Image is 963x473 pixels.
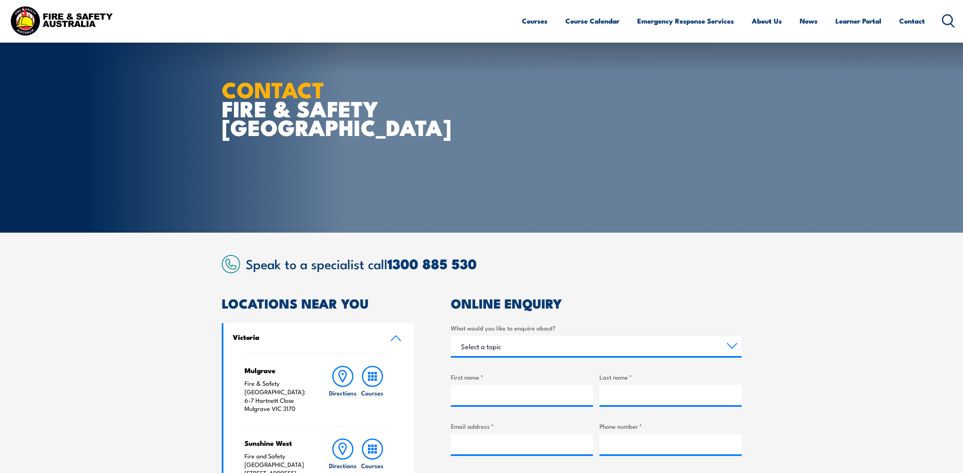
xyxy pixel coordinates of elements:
[451,323,742,333] label: What would you like to enquire about?
[451,421,593,431] label: Email address
[599,421,742,431] label: Phone number
[451,372,593,382] label: First name
[245,438,312,447] h4: Sunshine West
[328,366,357,413] a: Directions
[245,366,312,375] h4: Mulgrave
[451,297,742,309] h2: ONLINE ENQUIRY
[246,256,742,271] h2: Speak to a specialist call
[223,323,414,353] a: Victoria
[835,10,881,32] a: Learner Portal
[599,372,742,382] label: Last name
[387,253,477,274] a: 1300 885 530
[800,10,818,32] a: News
[358,366,387,413] a: Courses
[329,389,357,397] h6: Directions
[565,10,619,32] a: Course Calendar
[222,72,325,106] strong: CONTACT
[752,10,782,32] a: About Us
[329,461,357,470] h6: Directions
[522,10,548,32] a: Courses
[222,80,422,136] h1: FIRE & SAFETY [GEOGRAPHIC_DATA]
[361,461,383,470] h6: Courses
[361,389,383,397] h6: Courses
[637,10,734,32] a: Emergency Response Services
[245,379,312,413] p: Fire & Safety [GEOGRAPHIC_DATA]: 6-7 Hartnett Close Mulgrave VIC 3170
[899,10,925,32] a: Contact
[233,333,378,341] h4: Victoria
[222,297,414,309] h2: LOCATIONS NEAR YOU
